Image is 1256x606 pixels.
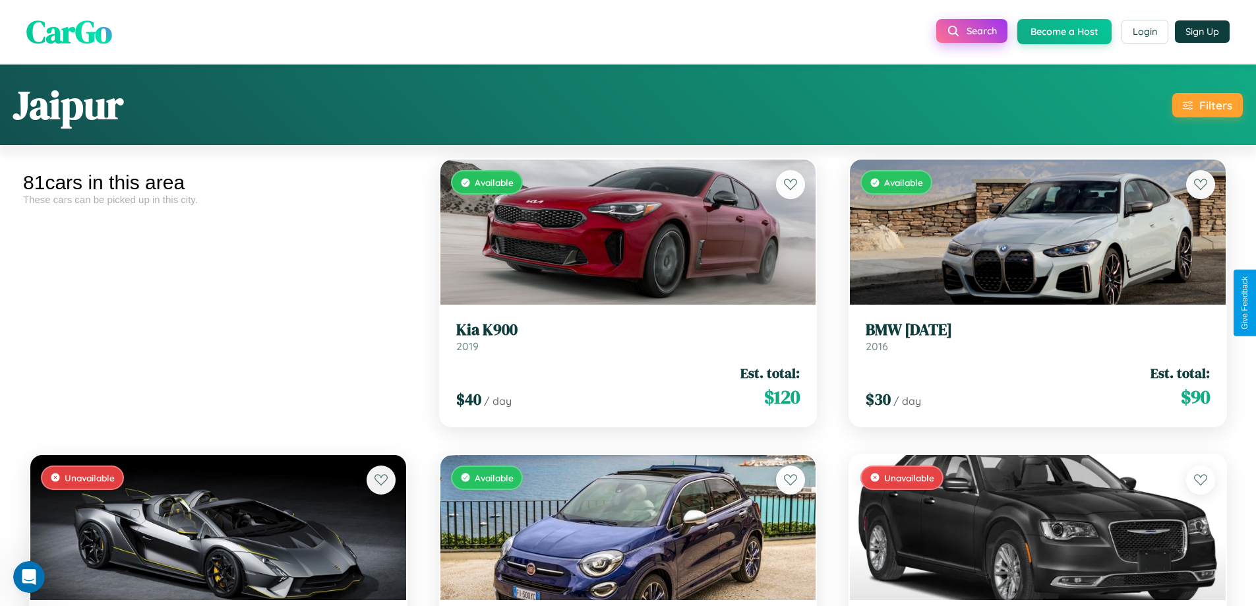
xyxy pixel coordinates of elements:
[866,388,891,410] span: $ 30
[884,177,923,188] span: Available
[764,384,800,410] span: $ 120
[1121,20,1168,44] button: Login
[866,320,1210,340] h3: BMW [DATE]
[1172,93,1243,117] button: Filters
[1151,363,1210,382] span: Est. total:
[740,363,800,382] span: Est. total:
[26,10,112,53] span: CarGo
[893,394,921,408] span: / day
[1199,98,1232,112] div: Filters
[936,19,1007,43] button: Search
[967,25,997,37] span: Search
[456,320,800,340] h3: Kia K900
[23,171,413,194] div: 81 cars in this area
[475,177,514,188] span: Available
[1175,20,1230,43] button: Sign Up
[1181,384,1210,410] span: $ 90
[884,472,934,483] span: Unavailable
[65,472,115,483] span: Unavailable
[484,394,512,408] span: / day
[456,340,479,353] span: 2019
[1017,19,1112,44] button: Become a Host
[456,320,800,353] a: Kia K9002019
[475,472,514,483] span: Available
[23,194,413,205] div: These cars can be picked up in this city.
[456,388,481,410] span: $ 40
[866,340,888,353] span: 2016
[1240,276,1249,330] div: Give Feedback
[866,320,1210,353] a: BMW [DATE]2016
[13,561,45,593] iframe: Intercom live chat
[13,78,123,132] h1: Jaipur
